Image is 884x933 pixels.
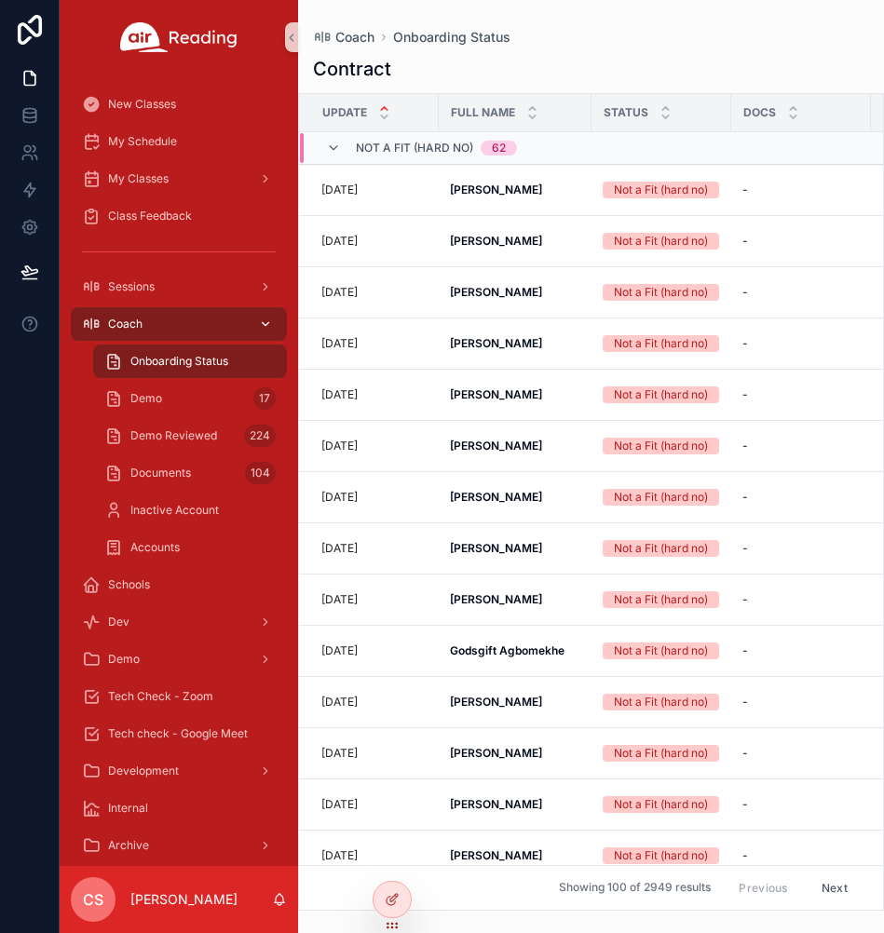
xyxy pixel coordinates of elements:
[71,642,287,676] a: Demo
[603,438,720,454] a: Not a Fit (hard no)
[742,592,748,607] span: -
[321,592,428,607] a: [DATE]
[450,336,542,350] strong: [PERSON_NAME]
[321,285,358,300] p: [DATE]
[614,796,708,813] div: Not a Fit (hard no)
[321,746,358,761] p: [DATE]
[614,694,708,710] div: Not a Fit (hard no)
[321,336,358,351] p: [DATE]
[742,643,748,658] span: -
[742,848,860,863] a: -
[451,105,515,120] span: Full name
[321,285,428,300] a: [DATE]
[108,317,143,331] span: Coach
[742,183,860,197] a: -
[742,643,860,658] a: -
[93,494,287,527] a: Inactive Account
[450,183,580,197] a: [PERSON_NAME]
[742,336,860,351] a: -
[450,439,580,453] a: [PERSON_NAME]
[108,577,150,592] span: Schools
[742,541,748,556] span: -
[614,591,708,608] div: Not a Fit (hard no)
[742,695,748,710] span: -
[71,270,287,304] a: Sessions
[742,439,860,453] a: -
[321,234,428,249] a: [DATE]
[742,285,748,300] span: -
[71,680,287,713] a: Tech Check - Zoom
[614,489,708,506] div: Not a Fit (hard no)
[603,182,720,198] a: Not a Fit (hard no)
[321,439,358,453] p: [DATE]
[809,873,861,902] button: Next
[603,233,720,250] a: Not a Fit (hard no)
[108,801,148,816] span: Internal
[450,285,542,299] strong: [PERSON_NAME]
[71,717,287,750] a: Tech check - Google Meet
[321,387,358,402] p: [DATE]
[71,162,287,196] a: My Classes
[742,695,860,710] a: -
[603,796,720,813] a: Not a Fit (hard no)
[614,540,708,557] div: Not a Fit (hard no)
[614,847,708,864] div: Not a Fit (hard no)
[335,28,374,47] span: Coach
[450,439,542,453] strong: [PERSON_NAME]
[742,387,860,402] a: -
[614,182,708,198] div: Not a Fit (hard no)
[742,234,860,249] a: -
[742,746,860,761] a: -
[742,234,748,249] span: -
[450,797,580,812] a: [PERSON_NAME]
[742,541,860,556] a: -
[450,336,580,351] a: [PERSON_NAME]
[321,490,358,505] p: [DATE]
[742,797,748,812] span: -
[450,490,542,504] strong: [PERSON_NAME]
[450,797,542,811] strong: [PERSON_NAME]
[93,382,287,415] a: Demo17
[450,592,580,607] a: [PERSON_NAME]
[130,354,228,369] span: Onboarding Status
[321,695,358,710] p: [DATE]
[450,592,542,606] strong: [PERSON_NAME]
[450,387,542,401] strong: [PERSON_NAME]
[603,335,720,352] a: Not a Fit (hard no)
[742,490,860,505] a: -
[492,141,506,155] div: 62
[603,694,720,710] a: Not a Fit (hard no)
[603,642,720,659] a: Not a Fit (hard no)
[450,183,542,196] strong: [PERSON_NAME]
[559,881,711,896] span: Showing 100 of 2949 results
[450,541,542,555] strong: [PERSON_NAME]
[321,183,358,197] p: [DATE]
[450,848,542,862] strong: [PERSON_NAME]
[450,234,580,249] a: [PERSON_NAME]
[603,745,720,762] a: Not a Fit (hard no)
[742,848,748,863] span: -
[60,74,298,866] div: scrollable content
[742,746,748,761] span: -
[71,829,287,862] a: Archive
[450,848,580,863] a: [PERSON_NAME]
[130,391,162,406] span: Demo
[321,643,358,658] p: [DATE]
[321,848,358,863] p: [DATE]
[450,285,580,300] a: [PERSON_NAME]
[108,689,213,704] span: Tech Check - Zoom
[108,171,169,186] span: My Classes
[71,791,287,825] a: Internal
[130,503,219,518] span: Inactive Account
[603,489,720,506] a: Not a Fit (hard no)
[450,695,542,709] strong: [PERSON_NAME]
[614,438,708,454] div: Not a Fit (hard no)
[603,591,720,608] a: Not a Fit (hard no)
[321,541,358,556] p: [DATE]
[321,490,428,505] a: [DATE]
[614,335,708,352] div: Not a Fit (hard no)
[93,456,287,490] a: Documents104
[108,209,192,223] span: Class Feedback
[253,387,276,410] div: 17
[321,592,358,607] p: [DATE]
